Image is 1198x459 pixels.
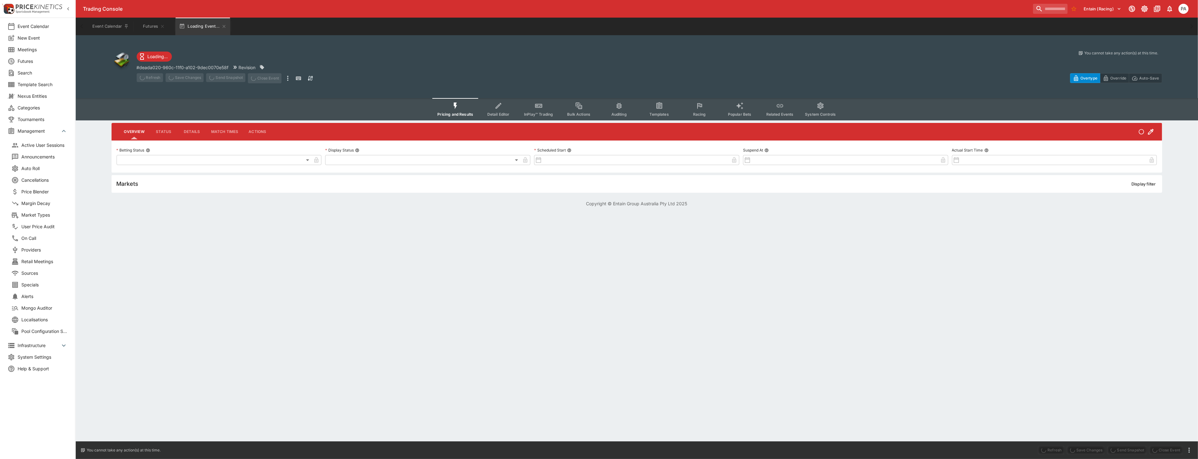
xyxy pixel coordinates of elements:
span: Providers [21,246,68,253]
span: Futures [18,58,68,64]
span: Pricing and Results [437,112,473,117]
button: Display Status [355,148,359,152]
p: Copyright © Entain Group Australia Pty Ltd 2025 [75,200,1198,207]
span: Mongo Auditor [21,305,68,311]
button: Select Tenant [1080,4,1125,14]
button: Display filter [1128,179,1159,189]
span: Retail Meetings [21,258,68,265]
span: Sources [21,270,68,276]
span: Infrastructure [18,342,60,349]
span: Help & Support [18,365,68,372]
span: Bulk Actions [567,112,590,117]
p: Scheduled Start [534,147,566,153]
span: Alerts [21,293,68,300]
span: Categories [18,104,68,111]
span: Price Blender [21,188,68,195]
span: Search [18,69,68,76]
button: Details [178,124,206,139]
p: Overtype [1080,75,1097,81]
button: Betting Status [146,148,150,152]
span: Racing [693,112,706,117]
button: more [1185,446,1193,454]
p: Loading... [148,53,168,60]
span: On Call [21,235,68,241]
button: more [284,73,292,83]
p: Revision [239,64,256,71]
p: Override [1110,75,1126,81]
img: PriceKinetics [16,4,62,9]
button: Match Times [206,124,243,139]
button: Overtype [1070,73,1100,83]
button: Loading Event... [175,18,230,35]
div: Start From [1070,73,1162,83]
span: Nexus Entities [18,93,68,99]
button: Scheduled Start [567,148,572,152]
div: Trading Console [83,6,1031,12]
p: You cannot take any action(s) at this time. [1085,50,1158,56]
span: Market Types [21,212,68,218]
span: User Price Audit [21,223,68,230]
span: Tournaments [18,116,68,123]
span: Template Search [18,81,68,88]
button: Notifications [1164,3,1175,14]
button: Futures [134,18,174,35]
button: Auto-Save [1129,73,1162,83]
span: InPlay™ Trading [524,112,553,117]
span: Localisations [21,316,68,323]
button: Override [1100,73,1129,83]
span: System Controls [805,112,836,117]
button: Peter Addley [1177,2,1190,16]
span: Auto Roll [21,165,68,172]
span: Pool Configuration Sets [21,328,68,335]
span: Announcements [21,153,68,160]
button: Documentation [1152,3,1163,14]
p: You cannot take any action(s) at this time. [87,447,161,453]
span: Detail Editor [487,112,510,117]
button: Actions [243,124,271,139]
div: Event type filters [432,98,841,120]
div: Peter Addley [1179,4,1189,14]
span: Popular Bets [728,112,752,117]
span: Cancellations [21,177,68,183]
span: Specials [21,281,68,288]
p: Copy To Clipboard [137,64,229,71]
span: Meetings [18,46,68,53]
span: Management [18,128,60,134]
p: Display Status [325,147,354,153]
span: Event Calendar [18,23,68,30]
p: Actual Start Time [952,147,983,153]
button: Suspend At [764,148,769,152]
span: Auditing [611,112,627,117]
button: Toggle light/dark mode [1139,3,1150,14]
img: Sportsbook Management [16,10,50,13]
button: Connected to PK [1126,3,1138,14]
span: Related Events [766,112,794,117]
button: No Bookmarks [1069,4,1079,14]
span: Templates [650,112,669,117]
span: New Event [18,35,68,41]
button: Status [150,124,178,139]
span: Margin Decay [21,200,68,207]
p: Suspend At [743,147,763,153]
button: Overview [119,124,150,139]
p: Auto-Save [1139,75,1159,81]
img: PriceKinetics Logo [2,3,14,15]
button: Actual Start Time [984,148,989,152]
h5: Markets [117,180,139,187]
span: System Settings [18,354,68,360]
input: search [1033,4,1068,14]
button: Event Calendar [89,18,133,35]
img: other.png [112,50,132,70]
p: Betting Status [117,147,145,153]
span: Active User Sessions [21,142,68,148]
